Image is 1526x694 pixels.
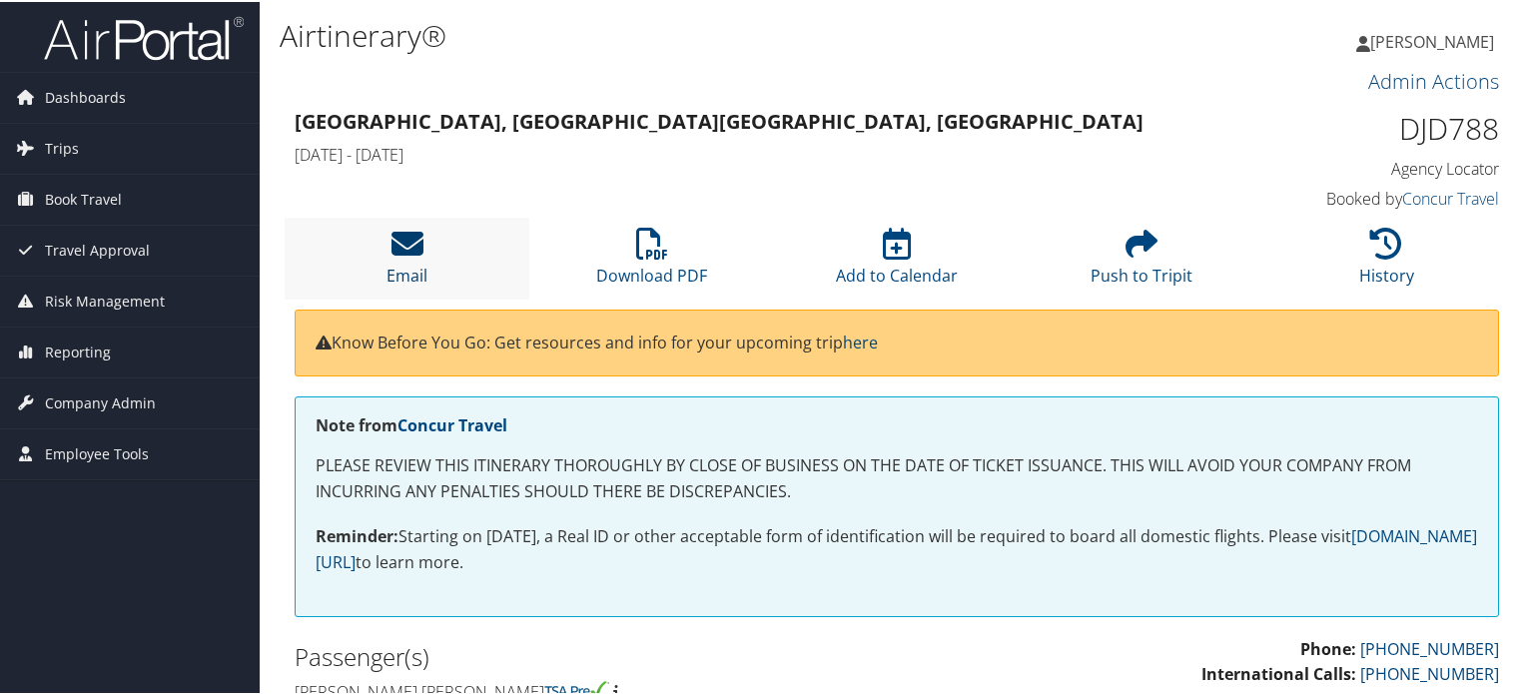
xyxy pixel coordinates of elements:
[45,376,156,426] span: Company Admin
[316,522,1478,573] p: Starting on [DATE], a Real ID or other acceptable form of identification will be required to boar...
[1360,636,1499,658] a: [PHONE_NUMBER]
[316,329,1478,354] p: Know Before You Go: Get resources and info for your upcoming trip
[44,13,244,60] img: airportal-logo.png
[295,142,1190,164] h4: [DATE] - [DATE]
[316,412,507,434] strong: Note from
[316,523,1477,571] a: [DOMAIN_NAME][URL]
[316,523,398,545] strong: Reminder:
[386,237,427,285] a: Email
[1220,156,1499,178] h4: Agency Locator
[1402,186,1499,208] a: Concur Travel
[1368,66,1499,93] a: Admin Actions
[45,326,111,375] span: Reporting
[1360,661,1499,683] a: [PHONE_NUMBER]
[843,330,878,351] a: here
[1220,186,1499,208] h4: Booked by
[397,412,507,434] a: Concur Travel
[45,427,149,477] span: Employee Tools
[45,173,122,223] span: Book Travel
[1359,237,1414,285] a: History
[295,638,882,672] h2: Passenger(s)
[1370,29,1494,51] span: [PERSON_NAME]
[1356,10,1514,70] a: [PERSON_NAME]
[280,13,1103,55] h1: Airtinerary®
[45,275,165,325] span: Risk Management
[295,106,1144,133] strong: [GEOGRAPHIC_DATA], [GEOGRAPHIC_DATA] [GEOGRAPHIC_DATA], [GEOGRAPHIC_DATA]
[1300,636,1356,658] strong: Phone:
[596,237,707,285] a: Download PDF
[1201,661,1356,683] strong: International Calls:
[45,224,150,274] span: Travel Approval
[836,237,958,285] a: Add to Calendar
[316,451,1478,502] p: PLEASE REVIEW THIS ITINERARY THOROUGHLY BY CLOSE OF BUSINESS ON THE DATE OF TICKET ISSUANCE. THIS...
[45,122,79,172] span: Trips
[45,71,126,121] span: Dashboards
[1220,106,1499,148] h1: DJD788
[1091,237,1192,285] a: Push to Tripit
